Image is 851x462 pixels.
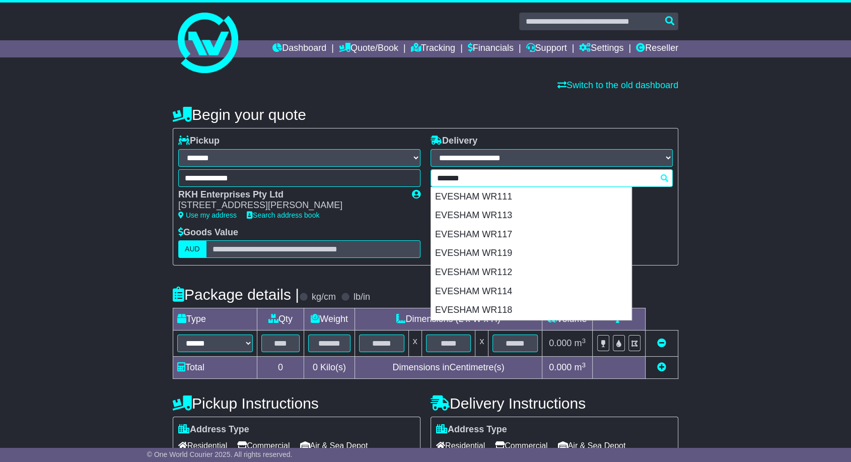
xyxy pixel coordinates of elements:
[339,40,398,57] a: Quote/Book
[431,244,631,263] div: EVESHAM WR119
[237,438,290,453] span: Commercial
[431,169,673,187] typeahead: Please provide city
[431,136,477,147] label: Delivery
[257,308,304,331] td: Qty
[549,362,572,372] span: 0.000
[657,338,666,348] a: Remove this item
[411,40,455,57] a: Tracking
[147,450,293,458] span: © One World Courier 2025. All rights reserved.
[431,225,631,244] div: EVESHAM WR117
[178,211,237,219] a: Use my address
[431,206,631,225] div: EVESHAM WR113
[312,292,336,303] label: kg/cm
[173,395,420,412] h4: Pickup Instructions
[173,357,257,379] td: Total
[178,424,249,435] label: Address Type
[178,240,206,258] label: AUD
[468,40,514,57] a: Financials
[353,292,370,303] label: lb/in
[557,80,678,90] a: Switch to the old dashboard
[431,395,678,412] h4: Delivery Instructions
[313,362,318,372] span: 0
[431,187,631,207] div: EVESHAM WR111
[304,308,355,331] td: Weight
[257,357,304,379] td: 0
[574,338,586,348] span: m
[549,338,572,348] span: 0.000
[178,438,227,453] span: Residential
[657,362,666,372] a: Add new item
[436,438,485,453] span: Residential
[178,227,238,238] label: Goods Value
[354,308,542,331] td: Dimensions (L x W x H)
[354,357,542,379] td: Dimensions in Centimetre(s)
[408,331,421,357] td: x
[173,286,299,303] h4: Package details |
[178,136,220,147] label: Pickup
[300,438,368,453] span: Air & Sea Depot
[636,40,678,57] a: Reseller
[431,263,631,282] div: EVESHAM WR112
[526,40,566,57] a: Support
[495,438,547,453] span: Commercial
[272,40,326,57] a: Dashboard
[431,301,631,320] div: EVESHAM WR118
[178,200,402,211] div: [STREET_ADDRESS][PERSON_NAME]
[173,308,257,331] td: Type
[579,40,623,57] a: Settings
[574,362,586,372] span: m
[436,424,507,435] label: Address Type
[431,282,631,301] div: EVESHAM WR114
[475,331,488,357] td: x
[582,361,586,369] sup: 3
[173,106,678,123] h4: Begin your quote
[304,357,355,379] td: Kilo(s)
[582,337,586,345] sup: 3
[178,189,402,201] div: RKH Enterprises Pty Ltd
[247,211,319,219] a: Search address book
[558,438,626,453] span: Air & Sea Depot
